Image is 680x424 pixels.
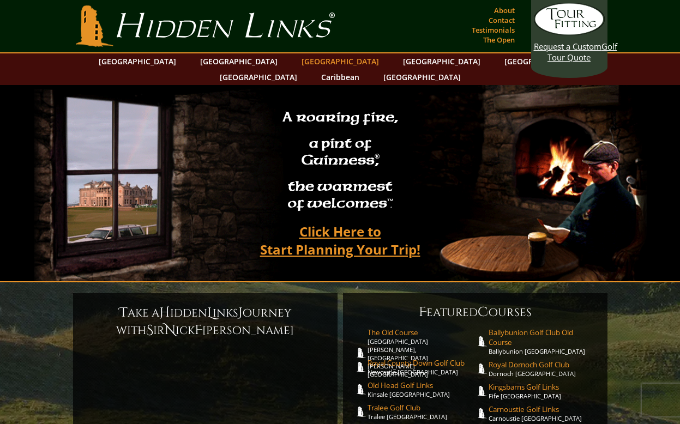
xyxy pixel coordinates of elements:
a: Testimonials [469,22,517,38]
span: Ballybunion Golf Club Old Course [489,328,597,347]
span: S [146,322,153,339]
a: Carnoustie Golf LinksCarnoustie [GEOGRAPHIC_DATA] [489,404,597,422]
h6: ake a idden inks ourney with ir ick [PERSON_NAME] [84,304,327,339]
span: Tralee Golf Club [368,403,476,413]
a: Royal County Down Golf ClubNewcastle [GEOGRAPHIC_DATA] [368,358,476,376]
a: Old Head Golf LinksKinsale [GEOGRAPHIC_DATA] [368,380,476,398]
span: Royal County Down Golf Club [368,358,476,368]
a: Request a CustomGolf Tour Quote [534,3,605,63]
span: J [238,304,243,322]
h6: eatured ourses [354,304,597,321]
a: [GEOGRAPHIC_DATA] [499,53,587,69]
a: The Old Course[GEOGRAPHIC_DATA][PERSON_NAME], [GEOGRAPHIC_DATA][PERSON_NAME] [GEOGRAPHIC_DATA] [368,328,476,378]
a: [GEOGRAPHIC_DATA] [398,53,486,69]
span: L [207,304,213,322]
a: [GEOGRAPHIC_DATA] [195,53,283,69]
span: C [478,304,489,321]
a: The Open [480,32,517,47]
a: Kingsbarns Golf LinksFife [GEOGRAPHIC_DATA] [489,382,597,400]
span: N [165,322,176,339]
span: T [119,304,128,322]
a: [GEOGRAPHIC_DATA] [93,53,182,69]
span: Old Head Golf Links [368,380,476,390]
span: F [419,304,426,321]
span: The Old Course [368,328,476,337]
span: Carnoustie Golf Links [489,404,597,414]
a: [GEOGRAPHIC_DATA] [296,53,384,69]
a: Ballybunion Golf Club Old CourseBallybunion [GEOGRAPHIC_DATA] [489,328,597,355]
span: Royal Dornoch Golf Club [489,360,597,370]
a: Tralee Golf ClubTralee [GEOGRAPHIC_DATA] [368,403,476,421]
a: Royal Dornoch Golf ClubDornoch [GEOGRAPHIC_DATA] [489,360,597,378]
a: Caribbean [316,69,365,85]
a: Contact [486,13,517,28]
a: [GEOGRAPHIC_DATA] [214,69,303,85]
span: H [159,304,170,322]
a: Click Here toStart Planning Your Trip! [249,219,431,262]
a: About [491,3,517,18]
span: Kingsbarns Golf Links [489,382,597,392]
h2: A roaring fire, a pint of Guinness , the warmest of welcomes™. [275,104,405,219]
span: F [195,322,202,339]
a: [GEOGRAPHIC_DATA] [378,69,466,85]
span: Request a Custom [534,41,601,52]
